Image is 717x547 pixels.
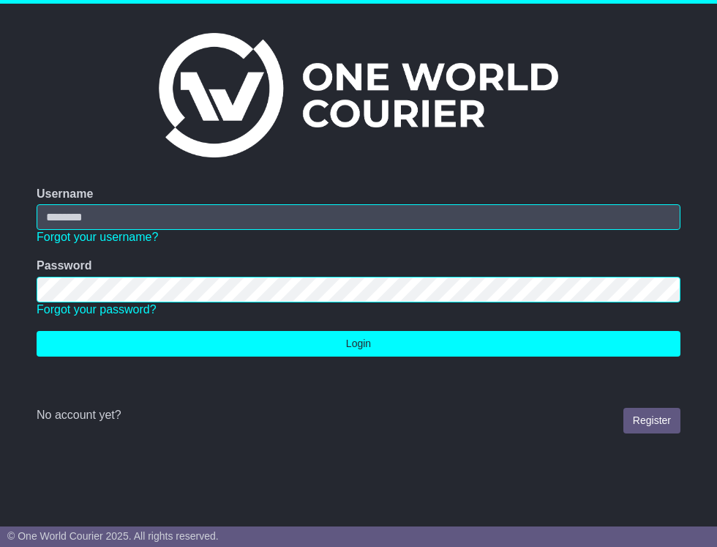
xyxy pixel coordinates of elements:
[37,187,93,201] label: Username
[37,408,680,422] div: No account yet?
[37,303,157,316] a: Forgot your password?
[37,331,680,357] button: Login
[7,530,219,542] span: © One World Courier 2025. All rights reserved.
[37,258,92,272] label: Password
[623,408,680,433] a: Register
[159,33,558,157] img: One World
[37,231,158,243] a: Forgot your username?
